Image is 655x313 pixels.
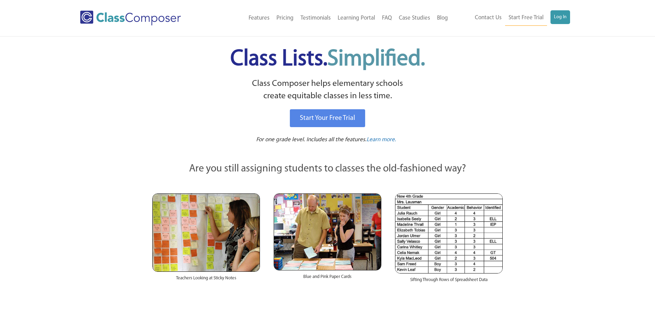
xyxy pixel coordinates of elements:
a: Learning Portal [334,11,379,26]
a: Testimonials [297,11,334,26]
div: Teachers Looking at Sticky Notes [152,272,260,288]
p: Class Composer helps elementary schools create equitable classes in less time. [151,78,504,103]
span: Learn more. [367,137,396,143]
a: Start Free Trial [505,10,547,26]
a: Pricing [273,11,297,26]
p: Are you still assigning students to classes the old-fashioned way? [152,161,503,177]
a: Log In [550,10,570,24]
a: Case Studies [395,11,434,26]
a: Features [245,11,273,26]
img: Class Composer [80,11,181,25]
span: Class Lists. [230,48,425,70]
nav: Header Menu [209,11,451,26]
a: Learn more. [367,136,396,144]
nav: Header Menu [451,10,570,26]
div: Sifting Through Rows of Spreadsheet Data [395,273,503,290]
img: Blue and Pink Paper Cards [274,193,381,270]
img: Teachers Looking at Sticky Notes [152,193,260,272]
a: Start Your Free Trial [290,109,365,127]
span: Simplified. [327,48,425,70]
span: Start Your Free Trial [300,115,355,122]
a: FAQ [379,11,395,26]
div: Blue and Pink Paper Cards [274,270,381,287]
a: Contact Us [471,10,505,25]
img: Spreadsheets [395,193,503,273]
span: For one grade level. Includes all the features. [256,137,367,143]
a: Blog [434,11,451,26]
